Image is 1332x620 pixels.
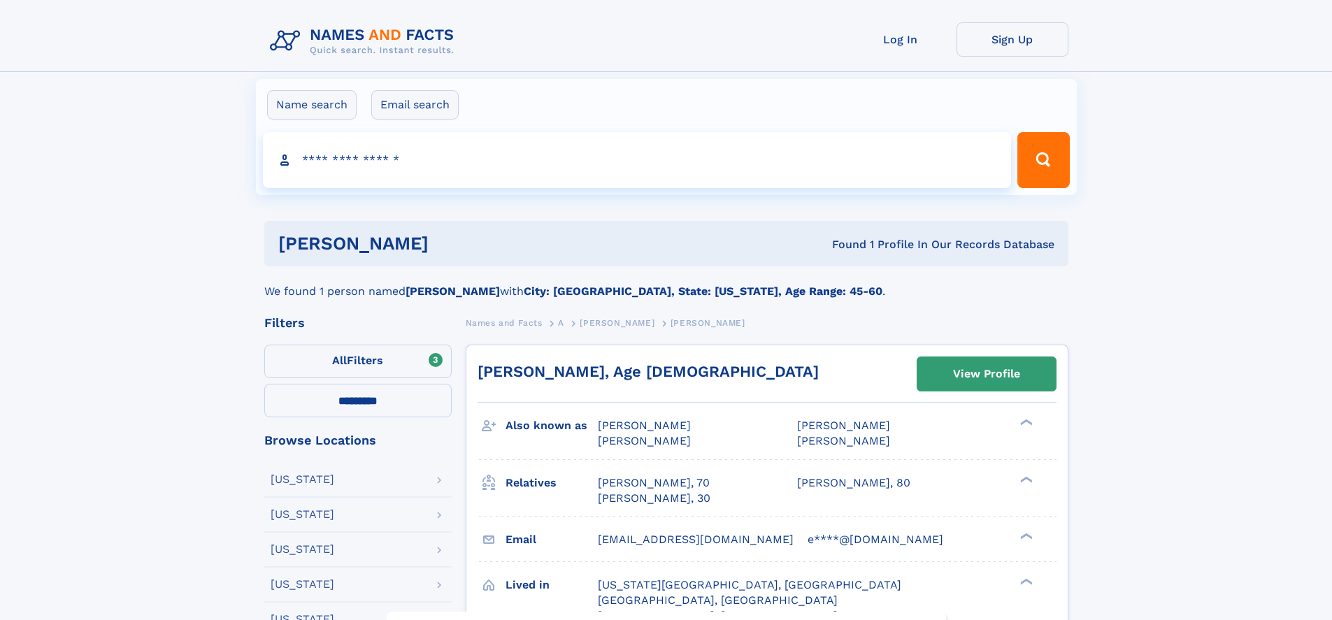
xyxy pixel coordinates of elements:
span: [PERSON_NAME] [797,434,890,447]
span: [GEOGRAPHIC_DATA], [GEOGRAPHIC_DATA] [598,593,838,607]
span: [PERSON_NAME] [671,318,745,328]
label: Filters [264,345,452,378]
a: [PERSON_NAME], Age [DEMOGRAPHIC_DATA] [478,363,819,380]
a: View Profile [917,357,1056,391]
b: City: [GEOGRAPHIC_DATA], State: [US_STATE], Age Range: 45-60 [524,284,882,298]
b: [PERSON_NAME] [406,284,500,298]
div: ❯ [1017,531,1033,540]
span: [PERSON_NAME] [580,318,654,328]
span: [PERSON_NAME] [598,419,691,432]
span: All [332,354,347,367]
div: We found 1 person named with . [264,266,1068,300]
a: [PERSON_NAME], 80 [797,475,910,491]
div: [US_STATE] [271,544,334,555]
a: [PERSON_NAME], 30 [598,491,710,506]
span: A [558,318,564,328]
img: Logo Names and Facts [264,22,466,60]
h1: [PERSON_NAME] [278,235,631,252]
input: search input [263,132,1012,188]
span: [PERSON_NAME] [797,419,890,432]
div: ❯ [1017,475,1033,484]
h3: Lived in [506,573,598,597]
span: [PERSON_NAME] [598,434,691,447]
a: Sign Up [957,22,1068,57]
span: [EMAIL_ADDRESS][DOMAIN_NAME] [598,533,794,546]
h3: Email [506,528,598,551]
div: Browse Locations [264,434,452,447]
div: Filters [264,317,452,329]
div: ❯ [1017,577,1033,586]
a: A [558,314,564,331]
a: Log In [845,22,957,57]
h3: Relatives [506,471,598,495]
label: Name search [267,90,357,120]
button: Search Button [1017,132,1069,188]
div: Found 1 Profile In Our Records Database [630,237,1054,252]
div: [US_STATE] [271,579,334,590]
label: Email search [371,90,459,120]
div: View Profile [953,358,1020,390]
div: ❯ [1017,418,1033,427]
h3: Also known as [506,414,598,438]
a: Names and Facts [466,314,543,331]
a: [PERSON_NAME], 70 [598,475,710,491]
span: [US_STATE][GEOGRAPHIC_DATA], [GEOGRAPHIC_DATA] [598,578,901,591]
a: [PERSON_NAME] [580,314,654,331]
div: [US_STATE] [271,509,334,520]
div: [US_STATE] [271,474,334,485]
